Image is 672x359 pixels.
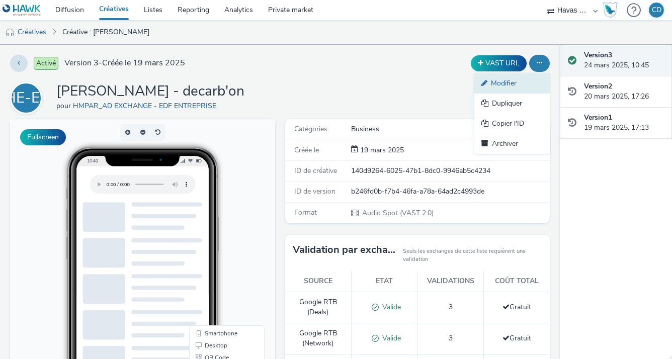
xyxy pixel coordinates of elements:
th: Etat [351,271,417,292]
span: Créée le [294,145,319,155]
div: Dupliquer la créative en un VAST URL [468,55,529,71]
span: 10:40 [77,39,88,44]
div: 140d9264-6025-47b1-8dc0-9946ab5c4234 [351,166,549,176]
a: HE-EE [10,93,46,103]
span: Audio Spot (VAST 2.0) [361,208,434,218]
a: HMPAR_AD EXCHANGE - EDF ENTREPRISE [73,101,220,111]
strong: Version 2 [584,81,612,91]
div: 19 mars 2025, 17:13 [584,113,664,133]
span: 3 [449,302,453,312]
div: Business [351,124,549,134]
img: undefined Logo [3,4,41,17]
span: Valide [379,333,401,343]
div: CD [652,3,661,18]
div: b246fd0b-f7b4-46fa-a78a-64ad2c4993de [351,187,549,197]
img: audio [5,28,15,38]
span: QR Code [195,235,219,241]
td: Google RTB (Network) [285,323,352,354]
span: 19 mars 2025 [358,145,404,155]
span: ID de créative [294,166,337,175]
span: Smartphone [195,211,227,217]
span: Format [294,208,317,217]
th: Coût total [484,271,550,292]
span: Version 3 - Créée le 19 mars 2025 [64,57,185,69]
a: Hawk Academy [603,2,622,18]
strong: Version 1 [584,113,612,122]
strong: Version 3 [584,50,612,60]
div: 20 mars 2025, 17:26 [584,81,664,102]
span: Gratuit [502,333,531,343]
a: Modifier [474,73,550,94]
span: Valide [379,302,401,312]
span: Catégories [294,124,327,134]
span: Desktop [195,223,217,229]
img: Hawk Academy [603,2,618,18]
h1: [PERSON_NAME] - decarb'on [56,82,244,101]
div: 24 mars 2025, 10:45 [584,50,664,71]
li: Desktop [181,220,253,232]
li: QR Code [181,232,253,244]
td: Google RTB (Deals) [285,292,352,323]
li: Smartphone [181,208,253,220]
a: Archiver [474,134,550,154]
a: Copier l'ID [474,114,550,134]
div: Création 19 mars 2025, 17:13 [358,145,404,155]
span: 3 [449,333,453,343]
h3: Validation par exchange [293,242,398,257]
div: HE-EE [5,84,48,112]
a: Créative : [PERSON_NAME] [57,20,154,44]
th: Validations [417,271,484,292]
span: Activé [34,57,58,70]
th: Source [285,271,352,292]
span: Gratuit [502,302,531,312]
button: VAST URL [471,55,527,71]
button: Fullscreen [20,129,66,145]
span: pour [56,101,73,111]
small: Seuls les exchanges de cette liste requièrent une validation [403,247,542,264]
span: ID de version [294,187,335,196]
a: Dupliquer [474,94,550,114]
